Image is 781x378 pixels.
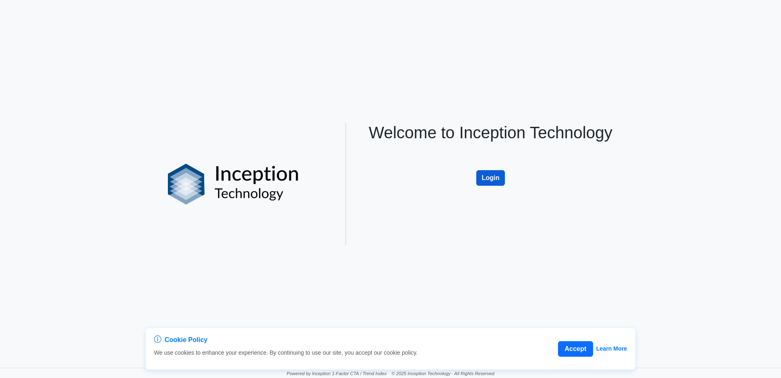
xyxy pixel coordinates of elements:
[154,349,417,357] p: We use cookies to enhance your experience. By continuing to use our site, you accept our cookie p...
[596,344,627,353] a: Learn More
[361,123,620,142] h1: Welcome to Inception Technology
[168,164,299,205] img: logo%20black.png
[476,162,505,169] a: Login
[476,170,505,186] button: Login
[165,335,208,345] span: Cookie Policy
[558,341,593,357] button: Accept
